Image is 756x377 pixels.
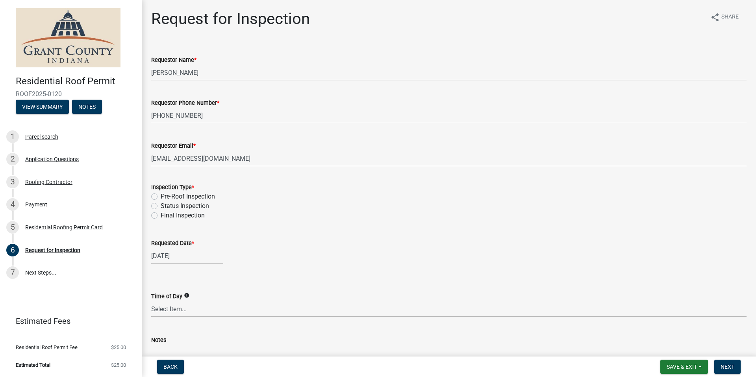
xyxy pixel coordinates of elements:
[660,360,708,374] button: Save & Exit
[16,76,135,87] h4: Residential Roof Permit
[72,104,102,110] wm-modal-confirm: Notes
[6,176,19,188] div: 3
[151,338,166,343] label: Notes
[151,58,196,63] label: Requestor Name
[151,185,194,190] label: Inspection Type
[111,345,126,350] span: $25.00
[161,211,205,220] label: Final Inspection
[151,143,196,149] label: Requestor Email
[16,362,50,368] span: Estimated Total
[721,364,734,370] span: Next
[6,221,19,234] div: 5
[6,313,129,329] a: Estimated Fees
[710,13,720,22] i: share
[25,179,72,185] div: Roofing Contractor
[161,192,215,201] label: Pre-Roof Inspection
[25,156,79,162] div: Application Questions
[151,100,219,106] label: Requestor Phone Number
[6,153,19,165] div: 2
[16,100,69,114] button: View Summary
[16,104,69,110] wm-modal-confirm: Summary
[151,294,182,299] label: Time of Day
[16,90,126,98] span: ROOF2025-0120
[163,364,178,370] span: Back
[151,9,310,28] h1: Request for Inspection
[704,9,745,25] button: shareShare
[6,198,19,211] div: 4
[6,244,19,256] div: 6
[25,134,58,139] div: Parcel search
[151,241,194,246] label: Requested Date
[25,225,103,230] div: Residential Roofing Permit Card
[6,130,19,143] div: 1
[72,100,102,114] button: Notes
[16,8,120,67] img: Grant County, Indiana
[111,362,126,368] span: $25.00
[16,345,78,350] span: Residential Roof Permit Fee
[721,13,739,22] span: Share
[157,360,184,374] button: Back
[25,247,80,253] div: Request for Inspection
[714,360,741,374] button: Next
[184,293,189,298] i: info
[151,248,223,264] input: mm/dd/yyyy
[667,364,697,370] span: Save & Exit
[161,201,209,211] label: Status Inspection
[25,202,47,207] div: Payment
[6,266,19,279] div: 7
